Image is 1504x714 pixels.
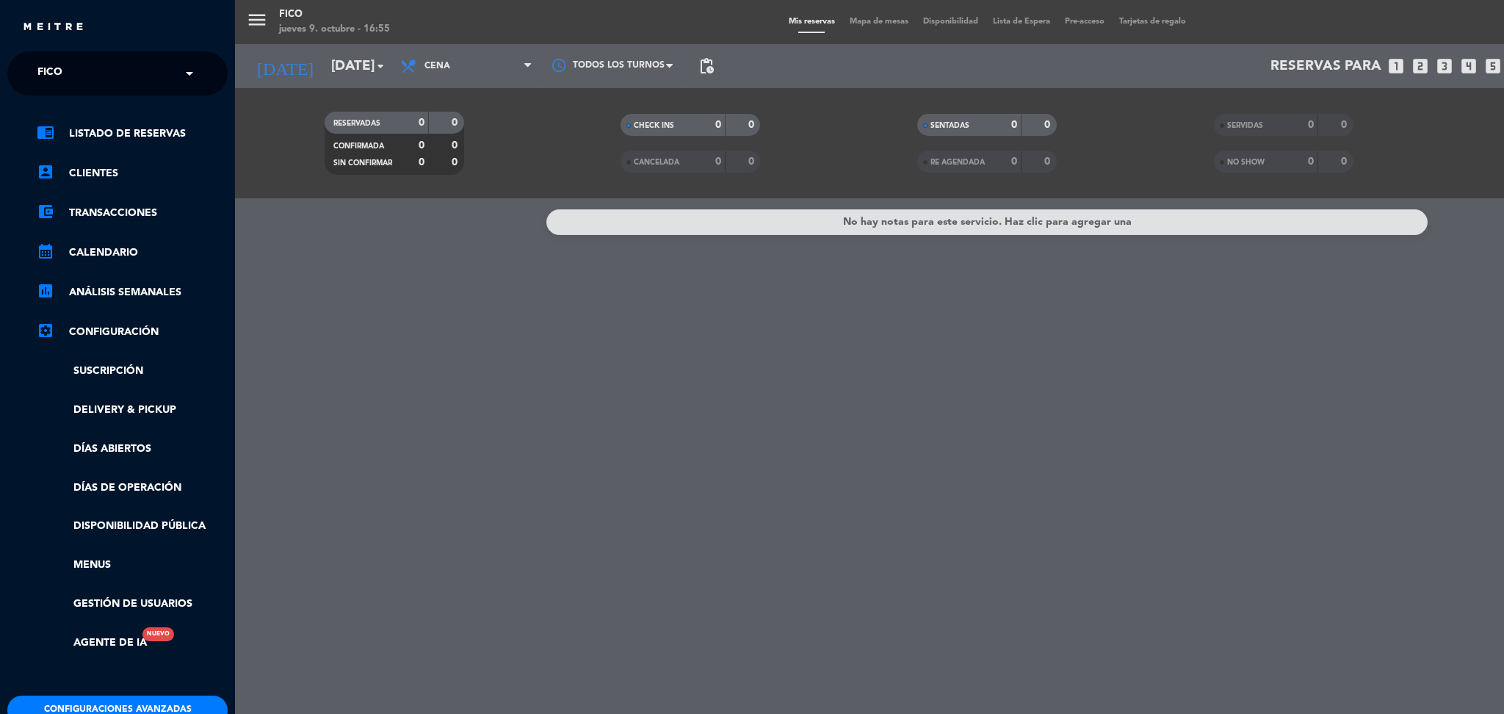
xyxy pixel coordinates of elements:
[37,518,228,535] a: Disponibilidad pública
[37,284,228,301] a: assessmentANÁLISIS SEMANALES
[37,58,62,89] span: FICO
[37,203,54,220] i: account_balance_wallet
[37,322,54,339] i: settings_applications
[37,242,54,260] i: calendar_month
[37,635,147,652] a: Agente de IANuevo
[37,596,228,613] a: Gestión de usuarios
[37,282,54,300] i: assessment
[37,163,54,181] i: account_box
[37,441,228,458] a: Días abiertos
[37,165,228,182] a: account_boxClientes
[37,244,228,262] a: calendar_monthCalendario
[37,323,228,341] a: Configuración
[37,402,228,419] a: Delivery & Pickup
[37,363,228,380] a: Suscripción
[22,22,84,33] img: MEITRE
[37,123,54,141] i: chrome_reader_mode
[142,627,174,641] div: Nuevo
[37,125,228,143] a: chrome_reader_modeListado de Reservas
[37,204,228,222] a: account_balance_walletTransacciones
[37,480,228,497] a: Días de Operación
[37,557,228,574] a: Menus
